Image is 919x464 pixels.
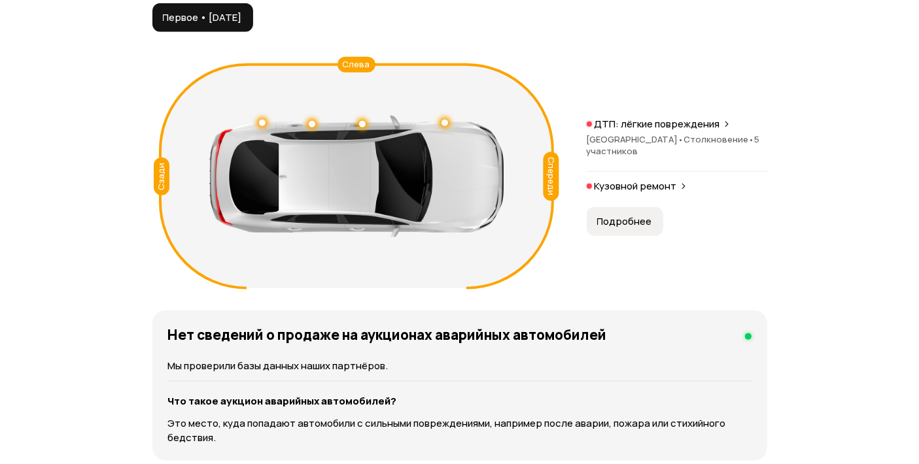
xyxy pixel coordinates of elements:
[684,133,755,145] span: Столкновение
[595,180,677,193] p: Кузовной ремонт
[168,394,397,408] strong: Что такое аукцион аварийных автомобилей?
[749,133,755,145] span: •
[338,57,375,73] div: Слева
[168,416,752,445] p: Это место, куда попадают автомобили с сильными повреждениями, например после аварии, пожара или с...
[587,133,684,145] span: [GEOGRAPHIC_DATA]
[543,152,559,201] div: Спереди
[587,133,760,157] span: 5 участников
[163,11,242,24] span: Первое • [DATE]
[168,359,752,373] p: Мы проверили базы данных наших партнёров.
[678,133,684,145] span: •
[597,215,652,228] span: Подробнее
[595,118,720,131] p: ДТП: лёгкие повреждения
[152,3,253,32] button: Первое • [DATE]
[168,326,607,343] h4: Нет сведений о продаже на аукционах аварийных автомобилей
[587,207,663,236] button: Подробнее
[154,157,169,195] div: Сзади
